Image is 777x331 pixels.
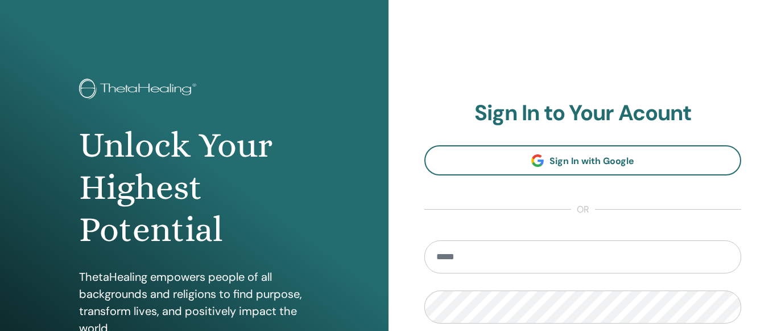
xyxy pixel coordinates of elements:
[424,145,741,175] a: Sign In with Google
[424,100,741,126] h2: Sign In to Your Acount
[79,124,309,251] h1: Unlock Your Highest Potential
[549,155,634,167] span: Sign In with Google
[571,203,595,216] span: or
